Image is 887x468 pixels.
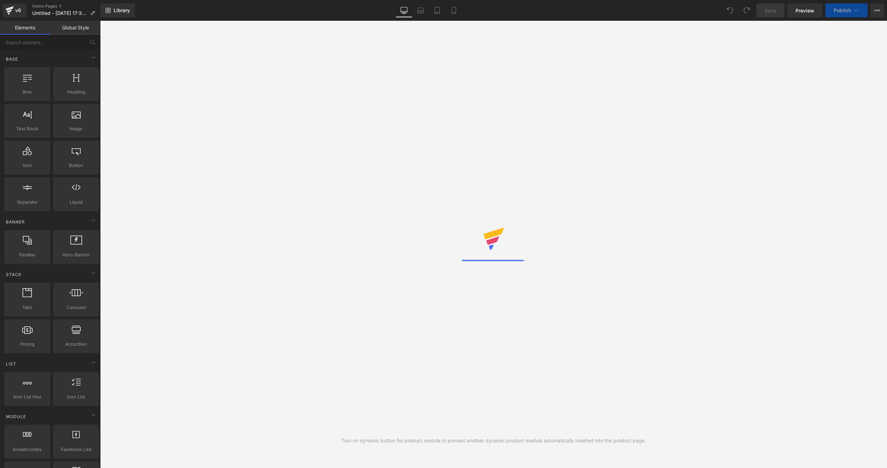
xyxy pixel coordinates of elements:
[825,3,868,17] button: Publish
[412,3,429,17] a: Laptop
[5,56,19,62] span: Base
[55,88,97,96] span: Heading
[55,393,97,400] span: Icon List
[55,162,97,169] span: Button
[834,8,851,13] span: Publish
[787,3,823,17] a: Preview
[14,6,23,15] div: v6
[6,393,48,400] span: Icon List Hoz
[6,304,48,311] span: Tabs
[796,7,814,14] span: Preview
[765,7,776,14] span: Save
[740,3,754,17] button: Redo
[341,437,646,444] div: Turn on dynamic button for product module to prevent another dynamic product module automatically...
[6,446,48,453] span: Breadcrumbs
[396,3,412,17] a: Desktop
[5,271,22,278] span: Stack
[114,7,130,14] span: Library
[429,3,446,17] a: Tablet
[55,446,97,453] span: Facebook Like
[6,198,48,206] span: Separator
[5,413,27,420] span: Module
[55,125,97,132] span: Image
[723,3,737,17] button: Undo
[5,361,17,367] span: List
[6,125,48,132] span: Text Block
[6,162,48,169] span: Icon
[50,21,100,35] a: Global Style
[6,341,48,348] span: Pricing
[5,219,26,225] span: Banner
[870,3,884,17] button: More
[55,251,97,258] span: Hero Banner
[6,251,48,258] span: Parallax
[446,3,462,17] a: Mobile
[32,10,87,16] span: Untitled - [DATE] 17:3:10
[55,198,97,206] span: Liquid
[6,88,48,96] span: Row
[100,3,135,17] a: New Library
[32,3,100,9] a: Home Pages
[55,304,97,311] span: Carousel
[3,3,27,17] a: v6
[55,341,97,348] span: Accordion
